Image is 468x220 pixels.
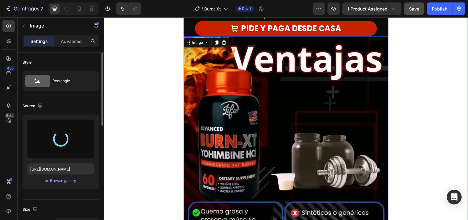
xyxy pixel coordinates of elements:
span: or [45,177,49,184]
button: Publish [427,2,453,15]
iframe: Design area [104,17,468,220]
p: Advanced [61,38,82,44]
div: Size [23,205,39,214]
div: Beta [5,113,15,118]
div: Browse gallery [50,178,77,184]
button: Browse gallery [50,178,77,184]
input: https://example.com/image.jpg [27,163,94,175]
div: Source [23,102,44,110]
p: Image [30,22,82,29]
div: Rectangle [52,74,90,88]
p: Settings [31,38,48,44]
div: Open Intercom Messenger [447,190,462,205]
div: Style [23,60,31,65]
button: 1 product assigned [342,2,402,15]
div: Undo/Redo [116,2,141,15]
div: Publish [432,6,448,12]
button: Save [404,2,425,15]
span: Burnt Xt [205,6,221,12]
p: 7 [40,5,43,12]
span: Save [409,6,420,11]
button: 7 [2,2,46,15]
span: 1 product assigned [348,6,388,12]
span: Draft [242,6,251,11]
span: / [202,6,203,12]
div: Image [89,23,102,28]
div: 450 [6,66,15,71]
